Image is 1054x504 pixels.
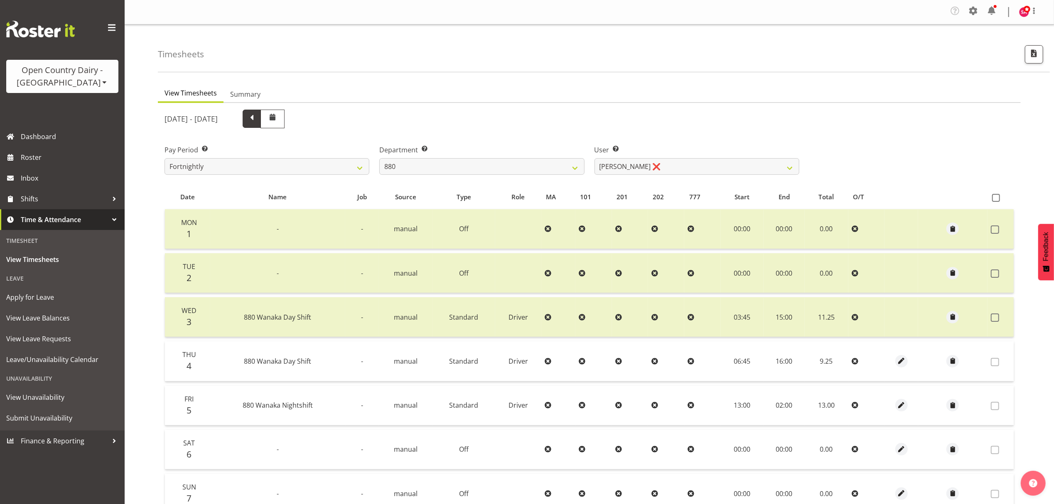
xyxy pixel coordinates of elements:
a: View Timesheets [2,249,123,270]
span: View Timesheets [6,253,118,266]
span: - [361,401,363,410]
span: - [277,269,279,278]
td: 9.25 [805,341,848,381]
div: Unavailability [2,370,123,387]
span: Wed [182,306,197,315]
div: Leave [2,270,123,287]
span: Leave/Unavailability Calendar [6,353,118,366]
span: Apply for Leave [6,291,118,303]
span: Driver [509,357,528,366]
div: Role [500,192,537,202]
span: View Timesheets [165,88,217,98]
h4: Timesheets [158,49,204,59]
div: Job [350,192,374,202]
span: Tue [183,262,195,271]
td: Standard [432,297,495,337]
span: - [361,445,363,454]
div: Type [437,192,490,202]
div: MA [546,192,570,202]
td: 00:00 [721,209,764,249]
td: 0.00 [805,430,848,470]
span: manual [394,224,418,233]
div: Timesheet [2,232,123,249]
td: 16:00 [764,341,804,381]
img: Rosterit website logo [6,21,75,37]
span: Time & Attendance [21,213,108,226]
span: - [361,489,363,498]
div: Total [809,192,843,202]
span: View Leave Balances [6,312,118,324]
span: - [277,224,279,233]
div: Name [215,192,340,202]
span: Driver [509,313,528,322]
div: Date [170,192,205,202]
span: manual [394,489,418,498]
span: manual [394,313,418,322]
div: End [769,192,800,202]
td: Standard [432,386,495,426]
span: 2 [187,272,192,284]
span: Roster [21,151,120,164]
td: 00:00 [721,253,764,293]
span: Thu [182,350,196,359]
span: Driver [509,401,528,410]
a: Apply for Leave [2,287,123,308]
span: Finance & Reporting [21,435,108,447]
td: 00:00 [721,430,764,470]
span: Summary [230,89,260,99]
td: 00:00 [764,209,804,249]
span: Feedback [1042,232,1050,261]
td: 03:45 [721,297,764,337]
span: 1 [187,228,192,240]
span: View Unavailability [6,391,118,404]
td: 11.25 [805,297,848,337]
span: - [361,357,363,366]
span: 880 Wanaka Day Shift [244,313,311,322]
span: 5 [187,404,192,416]
td: Standard [432,341,495,381]
span: manual [394,269,418,278]
span: 6 [187,448,192,460]
span: - [361,269,363,278]
span: manual [394,445,418,454]
span: 880 Wanaka Day Shift [244,357,311,366]
span: 3 [187,316,192,328]
label: User [595,145,799,155]
span: 7 [187,492,192,504]
button: Feedback - Show survey [1038,224,1054,280]
div: 202 [653,192,680,202]
label: Pay Period [165,145,369,155]
div: Open Country Dairy - [GEOGRAPHIC_DATA] [15,64,110,89]
a: Leave/Unavailability Calendar [2,349,123,370]
span: Sun [182,482,196,492]
td: 0.00 [805,253,848,293]
div: 101 [580,192,607,202]
span: Dashboard [21,130,120,143]
span: - [277,445,279,454]
span: Fri [184,394,194,404]
div: 201 [617,192,644,202]
span: manual [394,401,418,410]
a: View Unavailability [2,387,123,408]
a: View Leave Balances [2,308,123,328]
label: Department [379,145,584,155]
div: O/T [853,192,880,202]
img: stacey-allen7479.jpg [1019,7,1029,17]
a: Submit Unavailability [2,408,123,428]
button: Export CSV [1025,45,1043,64]
td: Off [432,430,495,470]
span: Inbox [21,172,120,184]
span: - [277,489,279,498]
div: Start [725,192,759,202]
td: 13:00 [721,386,764,426]
td: Off [432,253,495,293]
span: Mon [181,218,197,227]
td: 13.00 [805,386,848,426]
img: help-xxl-2.png [1029,479,1037,487]
span: - [361,313,363,322]
span: manual [394,357,418,366]
td: 00:00 [764,430,804,470]
td: Off [432,209,495,249]
a: View Leave Requests [2,328,123,349]
span: Shifts [21,193,108,205]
